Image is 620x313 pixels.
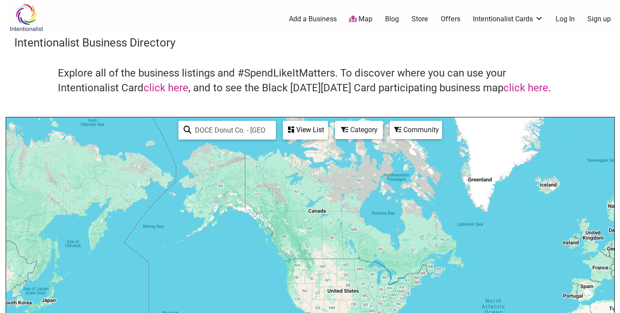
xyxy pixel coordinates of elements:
a: Intentionalist Cards [473,14,543,24]
div: Filter by category [335,121,383,139]
div: Category [336,122,382,138]
a: Map [349,14,372,24]
a: Add a Business [289,14,337,24]
h3: Intentionalist Business Directory [14,35,606,50]
div: Filter by Community [390,121,442,139]
a: Blog [385,14,399,24]
a: Log In [556,14,575,24]
a: Sign up [587,14,611,24]
div: Community [391,122,441,138]
a: click here [503,82,548,94]
div: Type to search and filter [178,121,276,140]
a: click here [144,82,188,94]
img: Intentionalist [6,3,47,32]
input: Type to find and filter... [191,122,271,139]
div: See a list of the visible businesses [283,121,328,140]
a: Store [412,14,428,24]
a: Offers [441,14,460,24]
div: View List [284,122,327,138]
h4: Explore all of the business listings and #SpendLikeItMatters. To discover where you can use your ... [58,66,563,95]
